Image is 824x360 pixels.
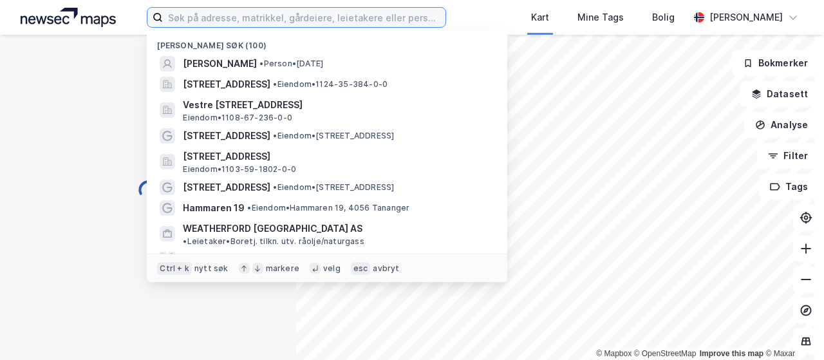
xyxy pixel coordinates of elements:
[273,131,394,141] span: Eiendom • [STREET_ADDRESS]
[183,77,270,92] span: [STREET_ADDRESS]
[183,97,492,113] span: Vestre [STREET_ADDRESS]
[757,143,819,169] button: Filter
[577,10,624,25] div: Mine Tags
[351,261,371,274] div: esc
[760,298,824,360] iframe: Chat Widget
[266,263,299,273] div: markere
[273,79,277,89] span: •
[183,113,292,123] span: Eiendom • 1108-67-236-0-0
[183,236,364,247] span: Leietaker • Boretj. tilkn. utv. råolje/naturgass
[183,149,492,164] span: [STREET_ADDRESS]
[183,252,221,267] button: Vis flere
[700,349,763,358] a: Improve this map
[247,203,251,213] span: •
[183,164,296,175] span: Eiendom • 1103-59-1802-0-0
[157,261,192,274] div: Ctrl + k
[531,10,549,25] div: Kart
[273,182,277,192] span: •
[183,221,362,236] span: WEATHERFORD [GEOGRAPHIC_DATA] AS
[273,182,394,193] span: Eiendom • [STREET_ADDRESS]
[259,59,323,69] span: Person • [DATE]
[652,10,675,25] div: Bolig
[138,180,158,200] img: spinner.a6d8c91a73a9ac5275cf975e30b51cfb.svg
[147,30,507,53] div: [PERSON_NAME] søk (100)
[273,79,388,90] span: Eiendom • 1124-35-384-0-0
[21,8,116,27] img: logo.a4113a55bc3d86da70a041830d287a7e.svg
[183,236,187,246] span: •
[709,10,783,25] div: [PERSON_NAME]
[247,203,409,213] span: Eiendom • Hammaren 19, 4056 Tananger
[183,128,270,144] span: [STREET_ADDRESS]
[760,298,824,360] div: Kontrollprogram for chat
[732,50,819,76] button: Bokmerker
[259,59,263,68] span: •
[194,263,229,273] div: nytt søk
[323,263,341,273] div: velg
[634,349,697,358] a: OpenStreetMap
[373,263,399,273] div: avbryt
[596,349,632,358] a: Mapbox
[183,180,270,195] span: [STREET_ADDRESS]
[759,174,819,200] button: Tags
[183,200,245,216] span: Hammaren 19
[273,131,277,140] span: •
[183,56,257,71] span: [PERSON_NAME]
[163,8,445,27] input: Søk på adresse, matrikkel, gårdeiere, leietakere eller personer
[740,81,819,107] button: Datasett
[744,112,819,138] button: Analyse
